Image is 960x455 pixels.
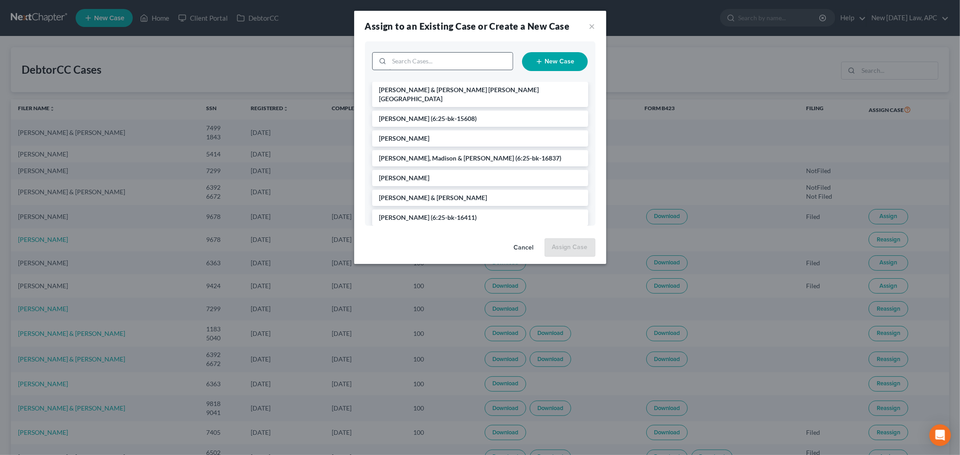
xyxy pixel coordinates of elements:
[379,115,430,122] span: [PERSON_NAME]
[379,174,430,182] span: [PERSON_NAME]
[379,214,430,221] span: [PERSON_NAME]
[589,21,595,31] button: ×
[431,214,477,221] span: (6:25-bk-16411)
[379,194,487,201] span: [PERSON_NAME] & [PERSON_NAME]
[379,86,539,103] span: [PERSON_NAME] & [PERSON_NAME] [PERSON_NAME][GEOGRAPHIC_DATA]
[379,154,514,162] span: [PERSON_NAME], Madison & [PERSON_NAME]
[389,53,513,70] input: Search Cases...
[379,134,430,142] span: [PERSON_NAME]
[929,424,951,446] div: Open Intercom Messenger
[431,115,477,122] span: (6:25-bk-15608)
[516,154,562,162] span: (6:25-bk-16837)
[545,238,595,257] button: Assign Case
[507,239,541,257] button: Cancel
[522,52,588,71] button: New Case
[365,21,570,31] strong: Assign to an Existing Case or Create a New Case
